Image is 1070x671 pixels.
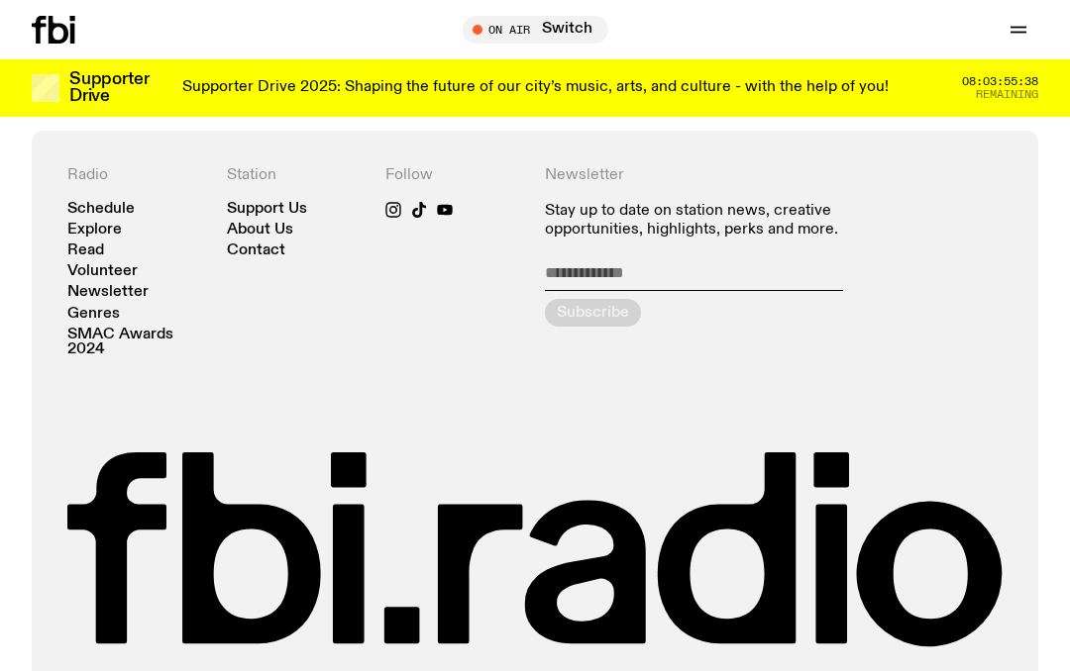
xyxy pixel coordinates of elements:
[67,202,135,217] a: Schedule
[67,264,138,279] a: Volunteer
[227,223,293,238] a: About Us
[976,89,1038,100] span: Remaining
[227,202,307,217] a: Support Us
[227,166,367,185] h4: Station
[385,166,525,185] h4: Follow
[182,79,889,97] p: Supporter Drive 2025: Shaping the future of our city’s music, arts, and culture - with the help o...
[67,328,207,357] a: SMAC Awards 2024
[545,299,641,327] button: Subscribe
[962,76,1038,87] span: 08:03:55:38
[67,223,122,238] a: Explore
[227,243,285,258] a: Contact
[67,285,149,300] a: Newsletter
[67,307,120,322] a: Genres
[545,202,843,240] p: Stay up to date on station news, creative opportunities, highlights, perks and more.
[69,71,149,105] h3: Supporter Drive
[545,166,843,185] h4: Newsletter
[463,16,608,44] button: On AirSwitch
[67,243,104,258] a: Read
[67,166,207,185] h4: Radio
